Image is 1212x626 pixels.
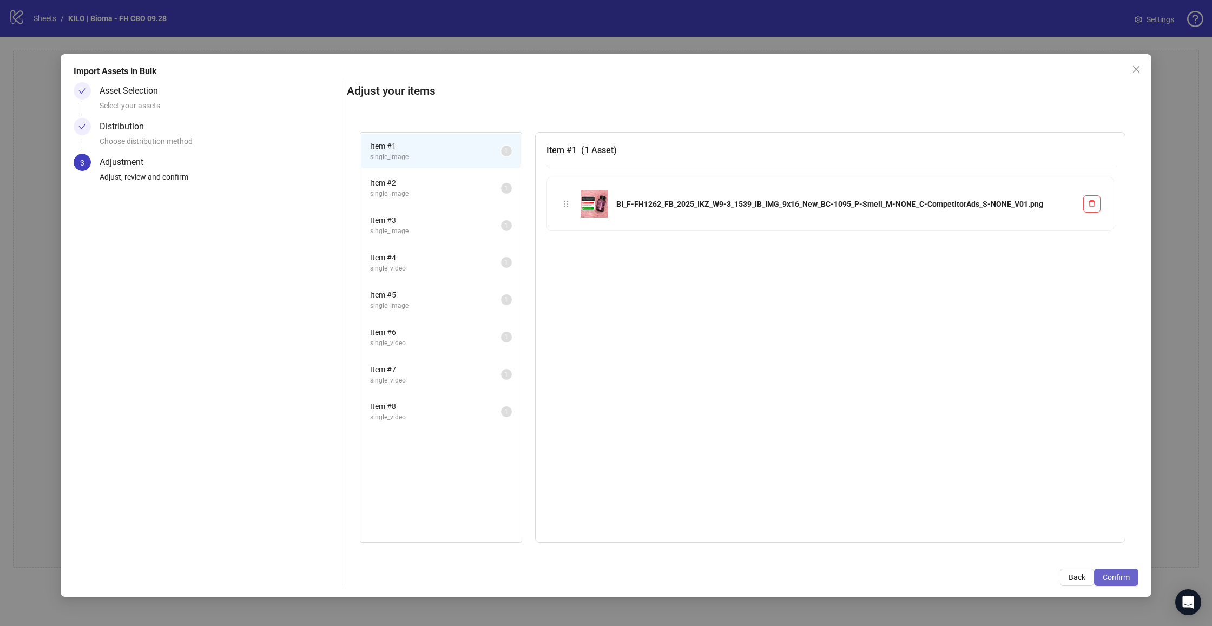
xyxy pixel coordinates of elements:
span: single_image [370,301,501,311]
button: Back [1060,569,1094,586]
span: 1 [504,147,508,155]
div: Select your assets [100,100,338,118]
span: single_image [370,189,501,199]
span: Item # 4 [370,252,501,263]
span: single_video [370,263,501,274]
span: delete [1088,200,1096,207]
span: Item # 7 [370,364,501,375]
sup: 1 [501,146,512,156]
sup: 1 [501,183,512,194]
button: Close [1128,61,1145,78]
span: holder [562,200,570,208]
span: Item # 2 [370,177,501,189]
div: Adjust, review and confirm [100,171,338,189]
span: Item # 1 [370,140,501,152]
button: Confirm [1094,569,1138,586]
sup: 1 [501,294,512,305]
div: holder [560,198,572,210]
div: Adjustment [100,154,152,171]
span: close [1132,65,1141,74]
span: 1 [504,259,508,266]
sup: 1 [501,406,512,417]
span: 1 [504,222,508,229]
sup: 1 [501,369,512,380]
span: single_video [370,412,501,423]
h2: Adjust your items [347,82,1138,100]
h3: Item # 1 [546,143,1114,157]
div: Import Assets in Bulk [74,65,1138,78]
span: check [78,87,86,95]
div: Asset Selection [100,82,167,100]
sup: 1 [501,257,512,268]
span: 1 [504,371,508,378]
span: single_video [370,375,501,386]
span: Item # 5 [370,289,501,301]
span: Back [1069,573,1085,582]
span: 1 [504,184,508,192]
span: check [78,123,86,130]
span: Item # 3 [370,214,501,226]
sup: 1 [501,332,512,342]
span: Item # 8 [370,400,501,412]
div: BI_F-FH1262_FB_2025_IKZ_W9-3_1539_IB_IMG_9x16_New_BC-1095_P-Smell_M-NONE_C-CompetitorAds_S-NONE_V... [616,198,1075,210]
span: single_video [370,338,501,348]
button: Delete [1083,195,1101,213]
span: single_image [370,226,501,236]
span: Confirm [1103,573,1130,582]
span: Item # 6 [370,326,501,338]
sup: 1 [501,220,512,231]
img: BI_F-FH1262_FB_2025_IKZ_W9-3_1539_IB_IMG_9x16_New_BC-1095_P-Smell_M-NONE_C-CompetitorAds_S-NONE_V... [581,190,608,218]
span: 3 [80,159,84,167]
div: Distribution [100,118,153,135]
span: ( 1 Asset ) [581,145,617,155]
span: 1 [504,333,508,341]
span: 1 [504,408,508,416]
span: 1 [504,296,508,304]
div: Choose distribution method [100,135,338,154]
span: single_image [370,152,501,162]
div: Open Intercom Messenger [1175,589,1201,615]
